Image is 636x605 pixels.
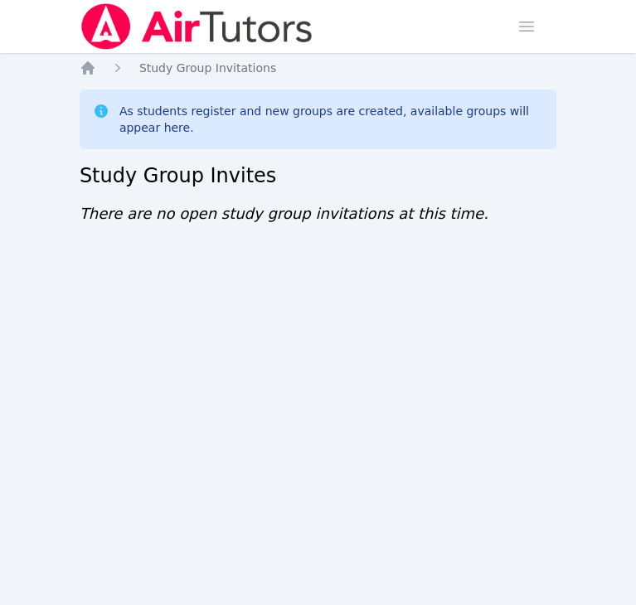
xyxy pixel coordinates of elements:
[119,103,543,136] div: As students register and new groups are created, available groups will appear here.
[80,60,556,76] nav: Breadcrumb
[80,162,556,189] h2: Study Group Invites
[80,3,314,50] img: Air Tutors
[139,60,276,76] a: Study Group Invitations
[139,61,276,75] span: Study Group Invitations
[80,205,488,222] span: There are no open study group invitations at this time.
